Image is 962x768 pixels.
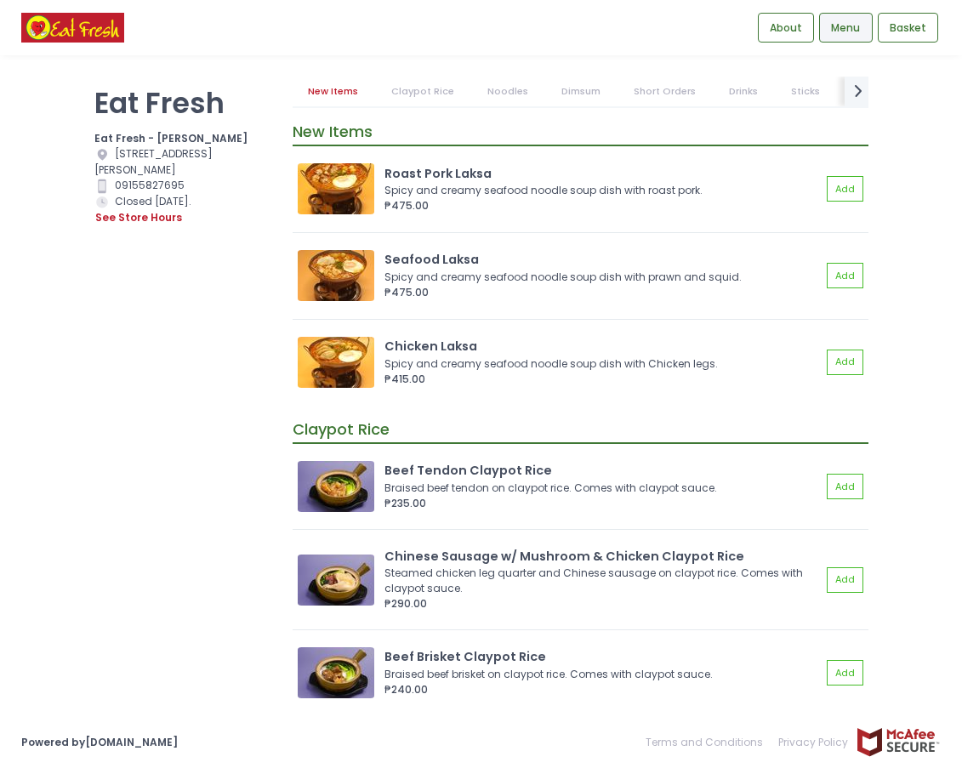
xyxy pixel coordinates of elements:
[293,77,373,106] a: New Items
[827,176,863,202] button: Add
[298,555,374,606] img: Chinese Sausage w/ Mushroom & Chicken Claypot Rice
[384,251,821,270] div: Seafood Laksa
[376,77,470,106] a: Claypot Rice
[384,372,821,387] div: ₱415.00
[94,87,272,121] p: Eat Fresh
[21,735,178,749] a: Powered by[DOMAIN_NAME]
[827,474,863,499] button: Add
[831,20,860,36] span: Menu
[776,77,835,106] a: Sticks
[384,596,821,612] div: ₱290.00
[293,418,390,440] span: Claypot Rice
[771,727,856,758] a: Privacy Policy
[293,121,373,142] span: New Items
[384,496,821,511] div: ₱235.00
[646,727,771,758] a: Terms and Conditions
[890,20,926,36] span: Basket
[827,350,863,375] button: Add
[472,77,544,106] a: Noodles
[827,567,863,593] button: Add
[714,77,773,106] a: Drinks
[827,263,863,288] button: Add
[94,146,272,178] div: [STREET_ADDRESS][PERSON_NAME]
[546,77,616,106] a: Dimsum
[298,461,374,512] img: Beef Tendon Claypot Rice
[384,165,821,184] div: Roast Pork Laksa
[384,566,816,596] div: Steamed chicken leg quarter and Chinese sausage on claypot rice. Comes with claypot sauce.
[298,163,374,214] img: Roast Pork Laksa
[94,209,183,226] button: see store hours
[94,131,248,145] b: Eat Fresh - [PERSON_NAME]
[94,194,272,227] div: Closed [DATE].
[384,270,816,285] div: Spicy and creamy seafood noodle soup dish with prawn and squid.
[758,13,814,43] a: About
[384,198,821,213] div: ₱475.00
[618,77,711,106] a: Short Orders
[819,13,872,43] a: Menu
[384,285,821,300] div: ₱475.00
[384,648,821,667] div: Beef Brisket Claypot Rice
[298,647,374,698] img: Beef Brisket Claypot Rice
[827,660,863,686] button: Add
[298,337,374,388] img: Chicken Laksa
[384,548,821,566] div: Chinese Sausage w/ Mushroom & Chicken Claypot Rice
[838,77,958,106] a: Congee and Soup
[856,727,941,757] img: mcafee-secure
[384,356,816,372] div: Spicy and creamy seafood noodle soup dish with Chicken legs.
[384,682,821,697] div: ₱240.00
[384,183,816,198] div: Spicy and creamy seafood noodle soup dish with roast pork.
[770,20,802,36] span: About
[384,481,816,496] div: Braised beef tendon on claypot rice. Comes with claypot sauce.
[298,250,374,301] img: Seafood Laksa
[384,338,821,356] div: Chicken Laksa
[21,13,124,43] img: logo
[384,667,816,682] div: Braised beef brisket on claypot rice. Comes with claypot sauce.
[384,462,821,481] div: Beef Tendon Claypot Rice
[94,178,272,194] div: 09155827695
